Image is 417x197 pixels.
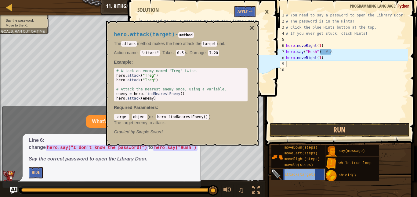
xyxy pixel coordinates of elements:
span: : [206,50,208,55]
img: portrait.png [325,170,337,181]
span: moveLeft(steps) [285,151,317,156]
span: s. [161,50,188,55]
span: : [395,3,397,9]
button: Hide [29,167,43,178]
strong: : [114,60,133,65]
span: Programming language [350,3,395,9]
span: : [154,114,156,119]
div: 5 [274,37,286,43]
button: Run [270,123,410,137]
span: Ran out of time [15,29,45,33]
code: target [114,114,129,120]
div: 1 [274,12,286,18]
em: Simple Sword. [114,129,164,134]
code: 0.5 [176,50,185,56]
code: attack [121,41,137,47]
button: × [249,24,254,32]
span: Say the password. [6,18,34,22]
code: hero.findNearestEnemy() [156,114,209,120]
img: AI [3,171,15,181]
span: Damage [190,50,206,55]
span: . [188,50,220,55]
div: 8 [274,55,286,61]
div: ( ) [114,114,248,126]
span: attack(target) [285,173,315,177]
span: Action [114,50,126,55]
div: 10 [274,67,286,73]
code: "attack" [140,50,160,56]
span: moveUp(steps) [285,163,313,167]
span: hero.attack(target) [114,31,175,37]
span: : [157,105,158,110]
span: . [114,50,161,55]
span: shield() [339,173,356,178]
li: Move to the X. [1,23,45,28]
span: say(message) [339,149,365,153]
div: 7 [274,49,286,55]
div: 6 [274,43,286,49]
div: 9 [274,61,286,67]
div: 4 [274,30,286,37]
code: object [132,114,147,120]
span: Goals [1,29,13,33]
img: portrait.png [325,158,337,169]
span: moveDown(steps) [285,146,317,150]
span: : [138,50,140,55]
span: Python [397,3,409,9]
div: 3 [274,24,286,30]
p: What's the next thing I should do? [92,118,172,125]
span: : [129,114,132,119]
em: Say the correct password to open the Library Door. [29,156,147,161]
code: target [201,41,217,47]
code: method [178,32,194,38]
span: Required Parameters [114,105,157,110]
span: ex [149,114,154,119]
div: 2 [274,18,286,24]
span: moveRight(steps) [285,157,320,161]
span: Takes [162,50,174,55]
span: while-true loop [339,161,372,165]
div: Solution [134,6,162,14]
span: Granted by [114,129,136,134]
span: name [126,50,138,55]
span: Example [114,60,132,65]
p: Line 6: change to [29,137,198,151]
div: × [262,5,272,19]
p: The method makes the hero attack the unit. [114,40,248,47]
span: : [173,50,176,55]
code: 7.20 [208,50,219,56]
span: : [13,29,15,33]
span: Move to the X. [6,23,28,27]
button: Ask AI [10,187,17,194]
li: Say the password. [1,18,45,23]
p: The target enemy to attack. [114,120,248,126]
code: hero.say("I don't know the password!") [46,145,148,151]
h4: - [114,32,248,37]
div: 1 [128,18,140,24]
button: Apply => [234,6,256,17]
img: portrait.png [325,146,337,157]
